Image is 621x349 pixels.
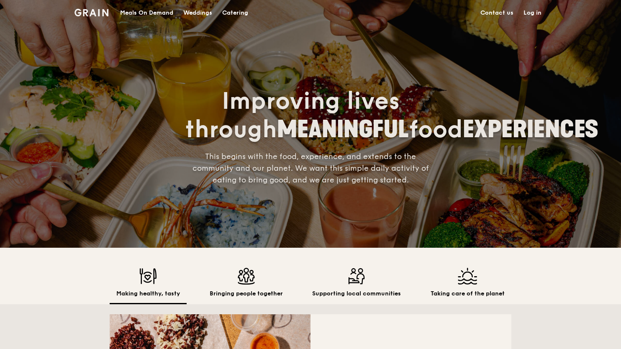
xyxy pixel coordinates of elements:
h2: Bringing people together [210,290,283,298]
img: Taking care of the planet [431,268,505,285]
img: Making healthy, tasty [116,268,180,285]
h2: Supporting local communities [312,290,401,298]
div: Meals On Demand [120,0,173,26]
a: Contact us [475,0,518,26]
a: Log in [518,0,547,26]
div: Weddings [183,0,212,26]
h2: Taking care of the planet [431,290,505,298]
span: MEANINGFUL [277,115,409,144]
h2: Making healthy, tasty [116,290,180,298]
a: Catering [217,0,253,26]
div: Catering [222,0,248,26]
img: Grain [74,9,108,16]
img: Supporting local communities [312,268,401,285]
span: This begins with the food, experience, and extends to the community and our planet. We want this ... [192,152,429,185]
span: Improving lives through food [185,87,598,144]
a: Weddings [178,0,217,26]
span: EXPERIENCES [463,115,598,144]
img: Bringing people together [210,268,283,285]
